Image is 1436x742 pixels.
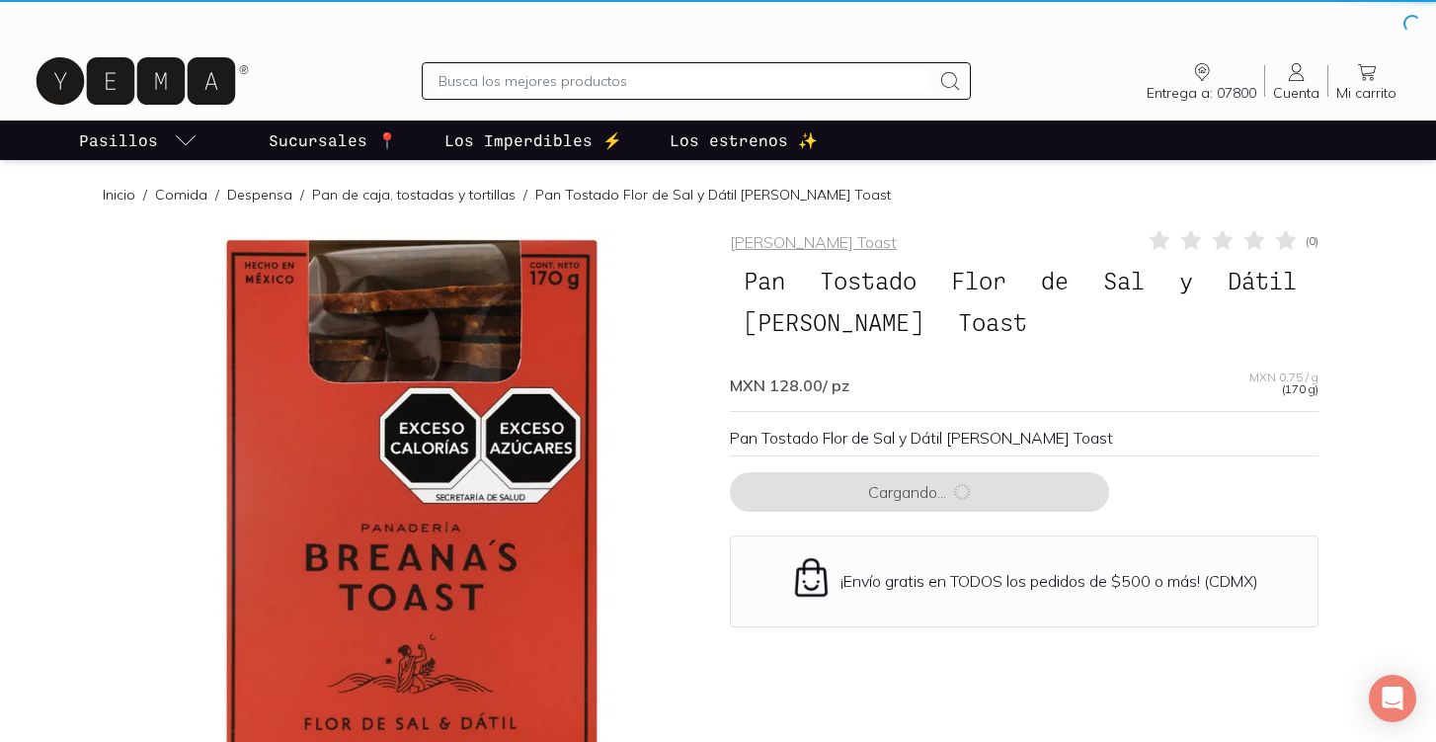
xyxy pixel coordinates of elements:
[440,121,626,160] a: Los Imperdibles ⚡️
[265,121,401,160] a: Sucursales 📍
[730,472,1109,512] button: Cargando...
[75,121,201,160] a: pasillo-todos-link
[1336,84,1396,102] span: Mi carrito
[1249,371,1318,383] span: MXN 0.75 / g
[79,128,158,152] p: Pasillos
[1306,235,1318,247] span: ( 0 )
[227,186,292,204] a: Despensa
[1328,60,1404,102] a: Mi carrito
[135,185,155,205] span: /
[1027,262,1082,299] span: de
[207,185,227,205] span: /
[1214,262,1311,299] span: Dátil
[1139,60,1264,102] a: Entrega a: 07800
[516,185,535,205] span: /
[1165,262,1207,299] span: y
[269,128,397,152] p: Sucursales 📍
[1282,383,1318,395] span: (170 g)
[535,185,891,205] p: Pan Tostado Flor de Sal y Dátil [PERSON_NAME] Toast
[1273,84,1319,102] span: Cuenta
[103,186,135,204] a: Inicio
[806,262,930,299] span: Tostado
[730,303,937,341] span: [PERSON_NAME]
[1089,262,1158,299] span: Sal
[937,262,1020,299] span: Flor
[730,262,799,299] span: Pan
[790,556,833,599] img: Envío
[155,186,207,204] a: Comida
[439,69,930,93] input: Busca los mejores productos
[444,128,622,152] p: Los Imperdibles ⚡️
[1369,675,1416,722] div: Open Intercom Messenger
[730,375,849,395] span: MXN 128.00 / pz
[730,232,897,252] a: [PERSON_NAME] Toast
[944,303,1041,341] span: Toast
[1147,84,1256,102] span: Entrega a: 07800
[670,128,818,152] p: Los estrenos ✨
[292,185,312,205] span: /
[666,121,822,160] a: Los estrenos ✨
[1265,60,1327,102] a: Cuenta
[312,186,516,204] a: Pan de caja, tostadas y tortillas
[730,428,1318,448] div: Pan Tostado Flor de Sal y Dátil [PERSON_NAME] Toast
[840,571,1258,591] p: ¡Envío gratis en TODOS los pedidos de $500 o más! (CDMX)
